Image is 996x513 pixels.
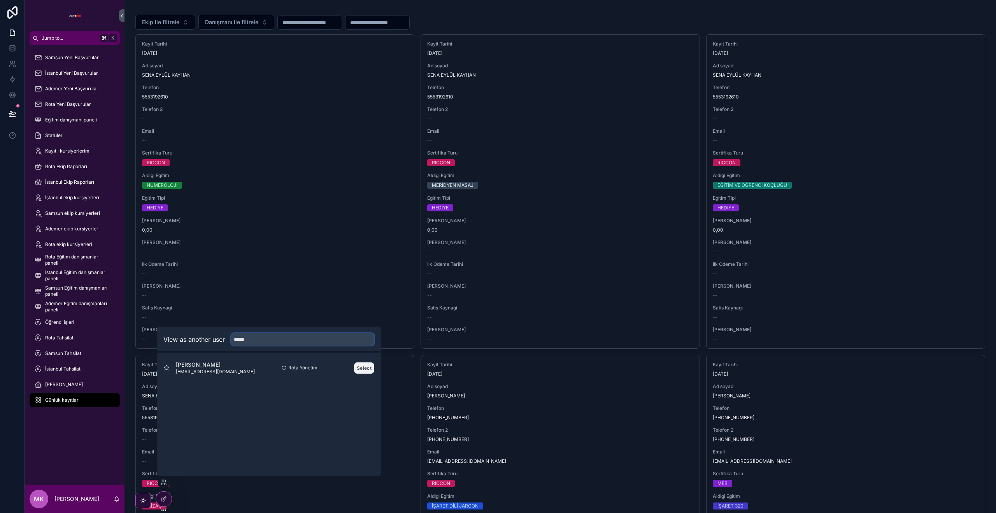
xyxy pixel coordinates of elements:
[142,405,408,411] span: Telefon
[147,502,162,509] div: MİZAÇ
[432,480,450,487] div: RICCON
[713,336,717,342] span: --
[30,284,120,298] a: Samsun Eğitim danışmanları paneli
[713,106,978,112] span: Telefon 2
[45,210,100,216] span: Samsun ekip kursiyerleri
[713,41,978,47] span: Kayit Tarihi
[427,249,432,255] span: --
[205,18,258,26] span: Danışmanı ile filtrele
[717,204,734,211] div: HEDIYE
[713,393,978,399] span: [PERSON_NAME]
[45,195,99,201] span: İstanbul ekip kursiyerleri
[135,15,195,30] button: Select Button
[713,261,978,267] span: Ilk Odeme Tarihi
[713,305,978,311] span: Satis Kaynagi
[713,63,978,69] span: Ad soyad
[30,191,120,205] a: İstanbul ekip kursiyerleri
[717,480,728,487] div: MEB
[163,335,225,344] h2: View as another user
[427,305,693,311] span: Satis Kaynagi
[142,283,408,289] span: [PERSON_NAME]
[110,35,116,41] span: K
[713,383,978,390] span: Ad soyad
[147,204,163,211] div: HEDIYE
[432,182,473,189] div: MERİDYEN MASAJ
[427,261,693,267] span: Ilk Odeme Tarihi
[713,271,717,277] span: --
[142,18,179,26] span: Ekip ile filtrele
[30,128,120,142] a: Statüler
[427,449,693,455] span: Email
[45,366,81,372] span: İstanbul Tahsilat
[30,51,120,65] a: Samsun Yeni Başvurular
[713,227,978,233] span: 0,00
[427,218,693,224] span: [PERSON_NAME]
[713,436,978,443] span: [PHONE_NUMBER]
[30,160,120,174] a: Rota Ekip Raporları
[713,314,717,320] span: --
[427,195,693,201] span: Egitim Tipi
[30,378,120,392] a: [PERSON_NAME]
[713,137,717,144] span: --
[45,335,74,341] span: Rota Tahsilat
[54,495,99,503] p: [PERSON_NAME]
[427,415,693,421] span: [PHONE_NUMBER]
[30,144,120,158] a: Kayıtlı kursiyerlerim
[142,137,147,144] span: --
[142,371,408,377] span: [DATE]
[30,331,120,345] a: Rota Tahsilat
[713,128,978,134] span: Email
[427,427,693,433] span: Telefon 2
[142,195,408,201] span: Egitim Tipi
[713,94,978,100] span: 5553192610
[427,239,693,246] span: [PERSON_NAME]
[427,128,693,134] span: Email
[142,393,408,399] span: SENA EYLÜL KAYHAN
[713,84,978,91] span: Telefon
[142,314,147,320] span: --
[142,427,408,433] span: Telefon 2
[45,132,63,139] span: Statüler
[30,346,120,360] a: Samsun Tahsilat
[432,159,450,166] div: RICCON
[45,70,98,76] span: İstanbul Yeni Başvurular
[713,249,717,255] span: --
[30,113,120,127] a: Eğitim danışmanı paneli
[68,9,81,22] img: App logo
[30,237,120,251] a: Rota ekip kursiyerleri
[713,218,978,224] span: [PERSON_NAME]
[30,362,120,376] a: İstanbul Tahsilat
[427,471,693,477] span: Sertifika Turu
[713,292,717,299] span: --
[713,150,978,156] span: Sertifika Turu
[198,15,274,30] button: Select Button
[427,84,693,91] span: Telefon
[427,116,432,122] span: --
[427,336,432,342] span: --
[713,493,978,499] span: Aldigi Egitim
[142,116,147,122] span: --
[142,271,147,277] span: --
[427,271,432,277] span: --
[713,72,978,78] span: SENA EYLÜL KAYHAN
[713,371,978,377] span: [DATE]
[427,393,693,399] span: [PERSON_NAME]
[717,182,787,189] div: EĞİTİM VE ÖĞRENCİ KOÇLUĞU
[427,41,693,47] span: Kayit Tarihi
[432,204,449,211] div: HEDIYE
[713,283,978,289] span: [PERSON_NAME]
[30,206,120,220] a: Samsun ekip kursiyerleri
[713,327,978,333] span: [PERSON_NAME]
[30,66,120,80] a: İstanbul Yeni Başvurular
[147,159,165,166] div: RICCON
[25,45,124,417] div: scrollable content
[142,261,408,267] span: Ilk Odeme Tarihi
[713,427,978,433] span: Telefon 2
[354,362,374,374] button: Select
[432,502,479,509] div: İŞARET DİLİ JARGON
[45,117,97,123] span: Eğitim danışmanı paneli
[427,106,693,112] span: Telefon 2
[45,148,89,154] span: Kayıtlı kursiyerlerim
[45,300,112,313] span: Ademer Eğitim danışmanları paneli
[142,41,408,47] span: Kayit Tarihi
